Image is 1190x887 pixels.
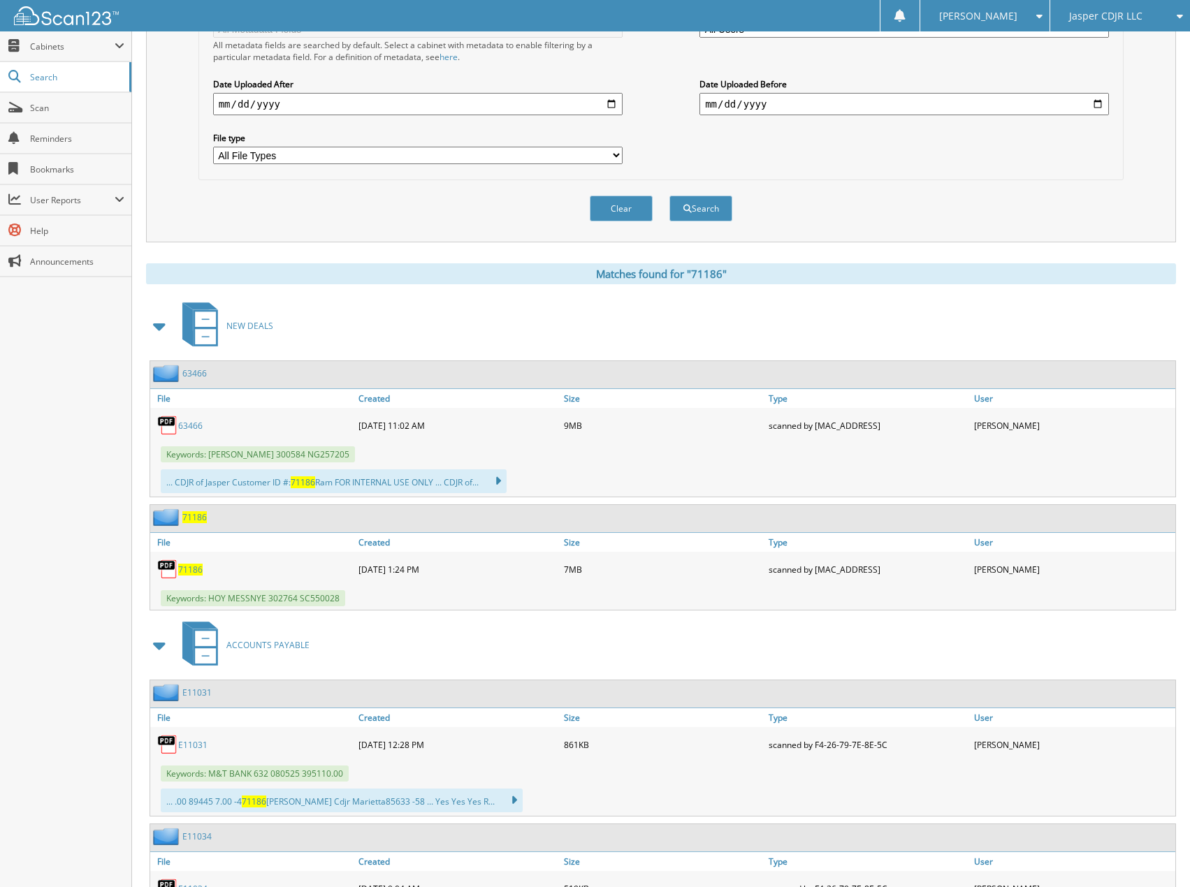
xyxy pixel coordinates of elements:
[1120,820,1190,887] iframe: Chat Widget
[30,163,124,175] span: Bookmarks
[182,687,212,698] a: E11031
[355,389,560,408] a: Created
[971,708,1175,727] a: User
[150,389,355,408] a: File
[153,365,182,382] img: folder2.png
[150,852,355,871] a: File
[153,684,182,701] img: folder2.png
[355,555,560,583] div: [DATE] 1:24 PM
[242,796,266,807] span: 71186
[226,639,310,651] span: ACCOUNTS PAYABLE
[157,559,178,580] img: PDF.png
[30,194,115,206] span: User Reports
[213,132,623,144] label: File type
[939,12,1017,20] span: [PERSON_NAME]
[669,196,732,221] button: Search
[765,555,970,583] div: scanned by [MAC_ADDRESS]
[355,852,560,871] a: Created
[560,731,765,758] div: 861KB
[30,256,124,267] span: Announcements
[213,39,623,63] div: All metadata fields are searched by default. Select a cabinet with metadata to enable filtering b...
[440,51,458,63] a: here
[971,533,1175,552] a: User
[174,617,310,673] a: ACCOUNTS PAYABLE
[146,263,1176,284] div: Matches found for "71186"
[161,789,523,812] div: ... .00 89445 7.00 -4 [PERSON_NAME] Cdjr Marietta85633 -58 ... Yes Yes Yes R...
[765,852,970,871] a: Type
[182,511,207,523] a: 71186
[161,765,349,782] span: Keywords: M&T BANK 632 080525 395110.00
[699,93,1109,115] input: end
[213,93,623,115] input: start
[157,734,178,755] img: PDF.png
[971,555,1175,583] div: [PERSON_NAME]
[971,852,1175,871] a: User
[226,320,273,332] span: NEW DEALS
[560,389,765,408] a: Size
[14,6,119,25] img: scan123-logo-white.svg
[590,196,653,221] button: Clear
[182,830,212,842] a: E11034
[560,411,765,439] div: 9MB
[161,469,507,493] div: ... CDJR of Jasper Customer ID #: Ram FOR INTERNAL USE ONLY ... CDJR of...
[355,411,560,439] div: [DATE] 11:02 AM
[161,446,355,462] span: Keywords: [PERSON_NAME] 300584 NG257205
[355,708,560,727] a: Created
[971,731,1175,758] div: [PERSON_NAME]
[765,731,970,758] div: scanned by F4-26-79-7E-8E-5C
[355,731,560,758] div: [DATE] 12:28 PM
[157,415,178,436] img: PDF.png
[971,389,1175,408] a: User
[182,367,207,379] a: 63466
[291,476,315,488] span: 71186
[560,708,765,727] a: Size
[30,102,124,114] span: Scan
[30,71,122,83] span: Search
[161,590,345,606] span: Keywords: HOY MESSNYE 302764 SC550028
[30,41,115,52] span: Cabinets
[765,533,970,552] a: Type
[765,389,970,408] a: Type
[560,555,765,583] div: 7MB
[30,225,124,237] span: Help
[178,739,208,751] a: E11031
[153,828,182,845] img: folder2.png
[150,533,355,552] a: File
[1069,12,1142,20] span: Jasper CDJR LLC
[560,533,765,552] a: Size
[30,133,124,145] span: Reminders
[355,533,560,552] a: Created
[153,508,182,526] img: folder2.png
[699,78,1109,90] label: Date Uploaded Before
[765,708,970,727] a: Type
[178,420,203,432] a: 63466
[178,564,203,576] a: 71186
[765,411,970,439] div: scanned by [MAC_ADDRESS]
[174,298,273,353] a: NEW DEALS
[150,708,355,727] a: File
[971,411,1175,439] div: [PERSON_NAME]
[213,78,623,90] label: Date Uploaded After
[560,852,765,871] a: Size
